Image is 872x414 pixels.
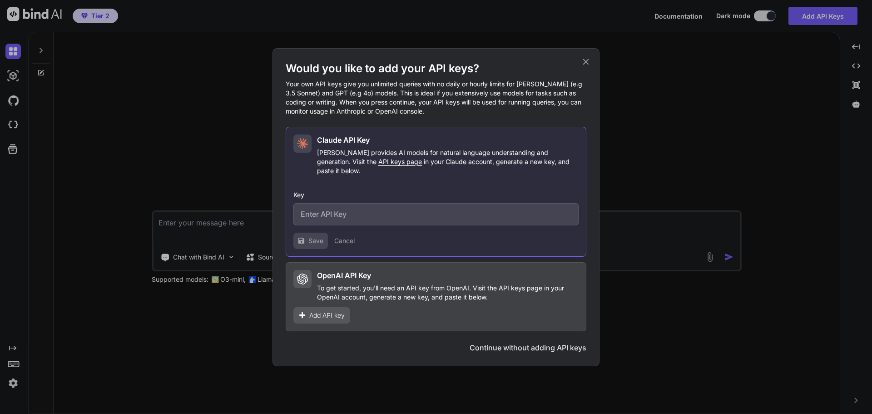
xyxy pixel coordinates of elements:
[293,203,579,225] input: Enter API Key
[317,270,371,281] h2: OpenAI API Key
[317,148,579,175] p: [PERSON_NAME] provides AI models for natural language understanding and generation. Visit the in ...
[499,284,542,292] span: API keys page
[308,236,323,245] span: Save
[317,284,579,302] p: To get started, you'll need an API key from OpenAI. Visit the in your OpenAI account, generate a ...
[334,236,355,245] button: Cancel
[286,80,586,116] p: Your own API keys give you unlimited queries with no daily or hourly limits for [PERSON_NAME] (e....
[470,342,586,353] button: Continue without adding API keys
[317,135,370,145] h2: Claude API Key
[286,61,586,76] h1: Would you like to add your API keys?
[293,233,328,249] button: Save
[378,158,422,165] span: API keys page
[293,190,579,200] h3: Key
[309,311,345,320] span: Add API key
